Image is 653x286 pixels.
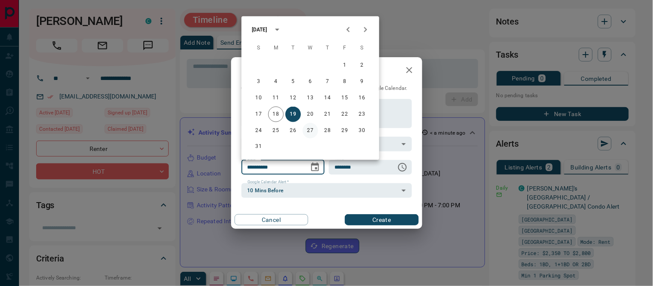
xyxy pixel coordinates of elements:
button: 12 [285,90,301,106]
button: Choose time, selected time is 6:00 AM [394,159,411,176]
button: 17 [251,107,266,122]
span: Tuesday [285,40,301,57]
div: 10 Mins Before [241,183,412,198]
button: 31 [251,139,266,155]
button: 27 [303,123,318,138]
label: Date [248,156,258,162]
button: 14 [320,90,335,106]
span: Friday [337,40,353,57]
span: Sunday [251,40,266,57]
button: 5 [285,74,301,89]
button: 22 [337,107,353,122]
button: 25 [268,123,284,138]
button: 10 [251,90,266,106]
button: 11 [268,90,284,106]
button: Create [345,214,418,225]
button: 9 [354,74,370,89]
button: 26 [285,123,301,138]
h2: New Task [231,57,290,85]
button: 29 [337,123,353,138]
button: Choose date, selected date is Aug 19, 2025 [306,159,324,176]
button: 1 [337,58,353,73]
button: 23 [354,107,370,122]
button: 8 [337,74,353,89]
button: 21 [320,107,335,122]
button: 20 [303,107,318,122]
button: 7 [320,74,335,89]
button: 28 [320,123,335,138]
button: 15 [337,90,353,106]
span: Wednesday [303,40,318,57]
button: 6 [303,74,318,89]
button: 19 [285,107,301,122]
button: Cancel [235,214,308,225]
button: 16 [354,90,370,106]
label: Google Calendar Alert [248,179,289,185]
button: 13 [303,90,318,106]
span: Thursday [320,40,335,57]
button: 3 [251,74,266,89]
div: [DATE] [252,26,267,34]
span: Saturday [354,40,370,57]
button: 2 [354,58,370,73]
button: Previous month [340,21,357,38]
button: 24 [251,123,266,138]
button: 30 [354,123,370,138]
label: Time [335,156,346,162]
button: 4 [268,74,284,89]
button: 18 [268,107,284,122]
button: calendar view is open, switch to year view [270,22,285,37]
span: Monday [268,40,284,57]
button: Next month [357,21,374,38]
